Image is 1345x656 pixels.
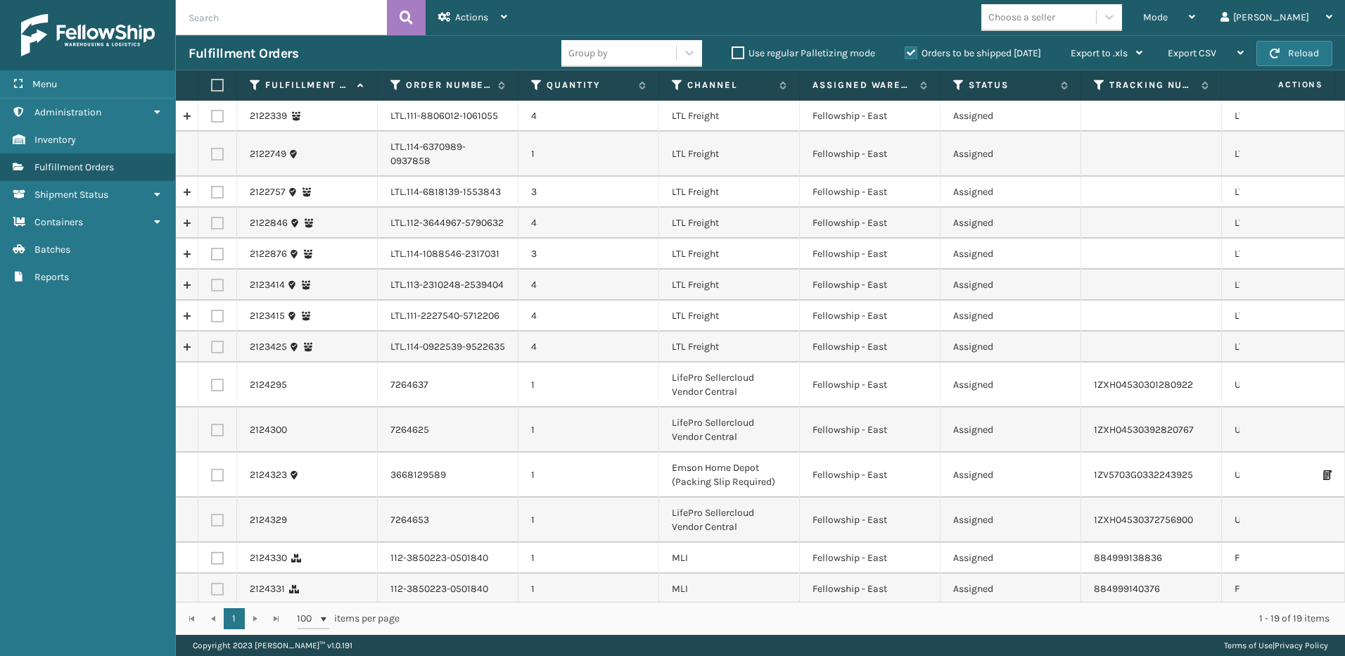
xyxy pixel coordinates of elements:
[659,408,800,453] td: LifePro Sellercloud Vendor Central
[941,177,1081,208] td: Assigned
[1256,41,1332,66] button: Reload
[1094,469,1193,481] a: 1ZV5703G0332243925
[518,239,659,270] td: 3
[1234,73,1332,96] span: Actions
[812,79,913,92] label: Assigned Warehouse
[189,45,298,62] h3: Fulfillment Orders
[941,301,1081,332] td: Assigned
[1275,641,1328,650] a: Privacy Policy
[1224,635,1328,656] div: |
[732,47,875,59] label: Use regular Palletizing mode
[34,134,76,146] span: Inventory
[378,408,518,453] td: 7264625
[250,513,287,527] a: 2124329
[659,132,800,177] td: LTL Freight
[800,177,941,208] td: Fellowship - East
[518,270,659,301] td: 4
[378,101,518,132] td: LTL.111-8806012-1061055
[518,332,659,362] td: 4
[250,216,288,230] a: 2122846
[800,332,941,362] td: Fellowship - East
[547,79,632,92] label: Quantity
[224,608,245,629] a: 1
[378,543,518,574] td: 112-3850223-0501840
[34,189,108,201] span: Shipment Status
[378,177,518,208] td: LTL.114-6818139-1553843
[378,301,518,332] td: LTL.111-2227540-5712206
[800,574,941,605] td: Fellowship - East
[378,498,518,543] td: 7264653
[659,543,800,574] td: MLI
[1071,47,1128,59] span: Export to .xls
[518,101,659,132] td: 4
[250,340,287,354] a: 2123425
[518,362,659,408] td: 1
[250,378,287,392] a: 2124295
[800,101,941,132] td: Fellowship - East
[1094,514,1193,526] a: 1ZXH04530372756900
[941,132,1081,177] td: Assigned
[34,216,83,228] span: Containers
[800,543,941,574] td: Fellowship - East
[378,208,518,239] td: LTL.112-3644967-5790632
[800,270,941,301] td: Fellowship - East
[518,208,659,239] td: 4
[800,498,941,543] td: Fellowship - East
[250,278,285,292] a: 2123414
[941,270,1081,301] td: Assigned
[518,132,659,177] td: 1
[518,543,659,574] td: 1
[1094,424,1194,436] a: 1ZXH04530392820767
[265,79,350,92] label: Fulfillment Order Id
[941,574,1081,605] td: Assigned
[905,47,1041,59] label: Orders to be shipped [DATE]
[659,239,800,270] td: LTL Freight
[378,132,518,177] td: LTL.114-6370989-0937858
[941,239,1081,270] td: Assigned
[800,453,941,498] td: Fellowship - East
[250,551,287,565] a: 2124330
[1094,379,1193,391] a: 1ZXH04530301280922
[659,362,800,408] td: LifePro Sellercloud Vendor Central
[455,11,488,23] span: Actions
[34,161,114,173] span: Fulfillment Orders
[659,270,800,301] td: LTL Freight
[659,177,800,208] td: LTL Freight
[1323,470,1332,480] i: Print Packing Slip
[659,453,800,498] td: Emson Home Depot (Packing Slip Required)
[378,453,518,498] td: 3668129589
[34,106,101,118] span: Administration
[800,208,941,239] td: Fellowship - East
[406,79,491,92] label: Order Number
[800,132,941,177] td: Fellowship - East
[250,247,287,261] a: 2122876
[941,332,1081,362] td: Assigned
[969,79,1054,92] label: Status
[1094,583,1160,595] a: 884999140376
[800,301,941,332] td: Fellowship - East
[518,574,659,605] td: 1
[941,543,1081,574] td: Assigned
[1143,11,1168,23] span: Mode
[1224,641,1273,650] a: Terms of Use
[378,270,518,301] td: LTL.113-2310248-2539404
[518,408,659,453] td: 1
[659,332,800,362] td: LTL Freight
[378,239,518,270] td: LTL.114-1088546-2317031
[941,208,1081,239] td: Assigned
[941,498,1081,543] td: Assigned
[34,244,70,256] span: Batches
[800,362,941,408] td: Fellowship - East
[518,498,659,543] td: 1
[800,408,941,453] td: Fellowship - East
[659,301,800,332] td: LTL Freight
[659,498,800,543] td: LifePro Sellercloud Vendor Central
[250,109,287,123] a: 2122339
[378,362,518,408] td: 7264637
[297,612,318,626] span: 100
[941,101,1081,132] td: Assigned
[1094,552,1162,564] a: 884999138836
[1168,47,1216,59] span: Export CSV
[988,10,1055,25] div: Choose a seller
[250,468,287,482] a: 2124323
